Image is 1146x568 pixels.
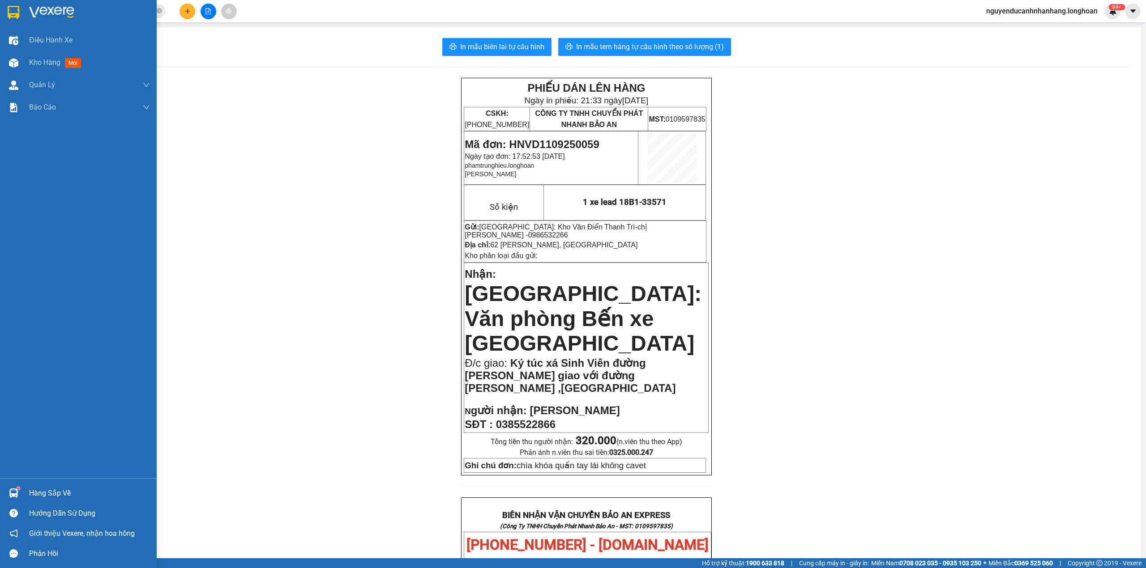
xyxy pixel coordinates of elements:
[29,79,55,90] span: Quản Lý
[29,58,60,67] span: Kho hàng
[25,30,47,38] strong: CSKH:
[226,8,232,14] span: aim
[1125,4,1141,19] button: caret-down
[201,4,216,19] button: file-add
[449,43,457,51] span: printer
[1108,4,1125,10] sup: 331
[479,223,635,231] span: [GEOGRAPHIC_DATA]: Kho Văn Điển Thanh Trì
[1109,7,1117,15] img: icon-new-feature
[465,268,496,280] span: Nhận:
[702,558,784,568] span: Hỗ trợ kỹ thuật:
[29,528,135,539] span: Giới thiệu Vexere, nhận hoa hồng
[60,18,184,27] span: Ngày in phiếu: 21:33 ngày
[9,103,18,112] img: solution-icon
[746,560,784,567] strong: 1900 633 818
[8,6,19,19] img: logo-vxr
[486,110,509,117] strong: CSKH:
[465,282,701,355] span: [GEOGRAPHIC_DATA]: Văn phòng Bến xe [GEOGRAPHIC_DATA]
[4,30,68,46] span: [PHONE_NUMBER]
[535,110,643,128] span: CÔNG TY TNHH CHUYỂN PHÁT NHANH BẢO AN
[979,5,1105,17] span: nguyenducanhnhanhang.longhoan
[530,404,620,416] span: [PERSON_NAME]
[17,487,20,490] sup: 1
[143,104,150,111] span: down
[205,8,211,14] span: file-add
[799,558,869,568] span: Cung cấp máy in - giấy in:
[465,357,510,369] span: Đ/c giao:
[465,223,479,231] strong: Gửi:
[899,560,981,567] strong: 0708 023 035 - 0935 103 250
[9,488,18,498] img: warehouse-icon
[465,223,646,239] span: -
[649,115,665,123] strong: MST:
[622,96,649,105] span: [DATE]
[465,153,564,160] span: Ngày tạo đơn: 17:52:53 [DATE]
[29,507,150,520] div: Hướng dẫn sử dụng
[465,252,538,259] span: Kho phân loại đầu gửi:
[29,34,73,46] span: Điều hành xe
[157,7,162,16] span: close-circle
[465,223,646,239] span: chị [PERSON_NAME] -
[649,115,705,123] span: 0109597835
[442,38,552,56] button: printerIn mẫu biên lai tự cấu hình
[9,81,18,90] img: warehouse-icon
[9,509,18,517] span: question-circle
[460,41,544,52] span: In mẫu biên lai tự cấu hình
[1096,560,1103,566] span: copyright
[180,4,195,19] button: plus
[490,202,518,212] span: Số kiện
[1129,7,1137,15] span: caret-down
[29,487,150,500] div: Hàng sắp về
[29,547,150,560] div: Phản hồi
[4,54,138,66] span: Mã đơn: HNVD1109250059
[29,102,56,113] span: Báo cáo
[490,241,637,249] span: 62 [PERSON_NAME], [GEOGRAPHIC_DATA]
[1014,560,1053,567] strong: 0369 525 060
[465,407,526,416] strong: N
[465,461,517,470] strong: Ghi chú đơn:
[583,197,667,207] span: 1 xe lead 18B1-33571
[9,36,18,45] img: warehouse-icon
[1060,558,1061,568] span: |
[465,461,646,470] span: chìa khóa quấn tay lái không cavet
[465,357,676,394] span: Ký túc xá Sinh Viên đường [PERSON_NAME] giao với đường [PERSON_NAME] ,[GEOGRAPHIC_DATA]
[576,437,682,446] span: (n.viên thu theo App)
[465,241,490,249] strong: Địa chỉ:
[465,170,516,178] span: [PERSON_NAME]
[9,58,18,68] img: warehouse-icon
[143,81,150,89] span: down
[524,96,648,105] span: Ngày in phiếu: 21:33 ngày
[63,4,181,16] strong: PHIẾU DÁN LÊN HÀNG
[465,110,529,128] span: [PHONE_NUMBER]
[502,510,670,520] strong: BIÊN NHẬN VẬN CHUYỂN BẢO AN EXPRESS
[465,162,534,169] span: phamtrunghieu.longhoan
[609,448,653,457] strong: 0325.000.247
[466,536,709,553] span: [PHONE_NUMBER] - [DOMAIN_NAME]
[500,523,673,530] strong: (Công Ty TNHH Chuyển Phát Nhanh Bảo An - MST: 0109597835)
[491,437,682,446] span: Tổng tiền thu người nhận:
[184,8,191,14] span: plus
[9,529,18,538] span: notification
[465,418,493,430] strong: SĐT :
[520,448,653,457] span: Phản ánh n.viên thu sai tiền:
[221,4,237,19] button: aim
[871,558,981,568] span: Miền Nam
[988,558,1053,568] span: Miền Bắc
[465,138,599,150] span: Mã đơn: HNVD1109250059
[471,404,527,416] span: gười nhận:
[558,38,731,56] button: printerIn mẫu tem hàng tự cấu hình theo số lượng (1)
[565,43,573,51] span: printer
[71,30,179,47] span: CÔNG TY TNHH CHUYỂN PHÁT NHANH BẢO AN
[9,549,18,558] span: message
[984,561,986,565] span: ⚪️
[496,418,556,430] span: 0385522866
[791,558,792,568] span: |
[65,58,81,68] span: mới
[157,8,162,13] span: close-circle
[576,41,724,52] span: In mẫu tem hàng tự cấu hình theo số lượng (1)
[527,82,645,94] strong: PHIẾU DÁN LÊN HÀNG
[528,231,568,239] span: 0986532266
[576,434,616,447] strong: 320.000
